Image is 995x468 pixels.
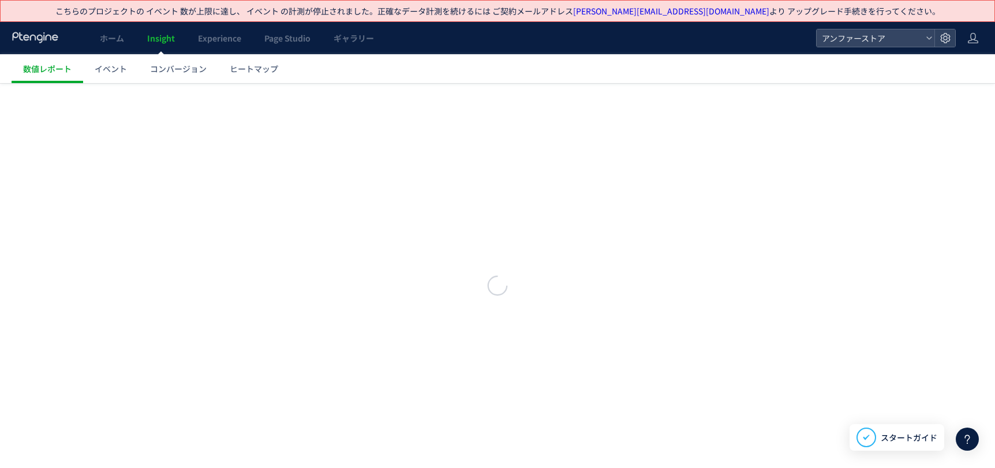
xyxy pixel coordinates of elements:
[881,432,937,444] span: スタートガイド
[100,32,124,44] span: ホーム
[264,32,311,44] span: Page Studio
[377,5,940,17] span: 正確なデータ計測を続けるには ご契約メールアドレス より アップグレード手続きを行ってください。
[334,32,374,44] span: ギャラリー
[95,63,127,74] span: イベント
[55,5,940,17] p: こちらのプロジェクトの イベント 数が上限に達し、 イベント の計測が停止されました。
[573,5,769,17] a: [PERSON_NAME][EMAIL_ADDRESS][DOMAIN_NAME]
[198,32,241,44] span: Experience
[147,32,175,44] span: Insight
[818,29,921,47] span: アンファーストア
[230,63,278,74] span: ヒートマップ
[23,63,72,74] span: 数値レポート
[150,63,207,74] span: コンバージョン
